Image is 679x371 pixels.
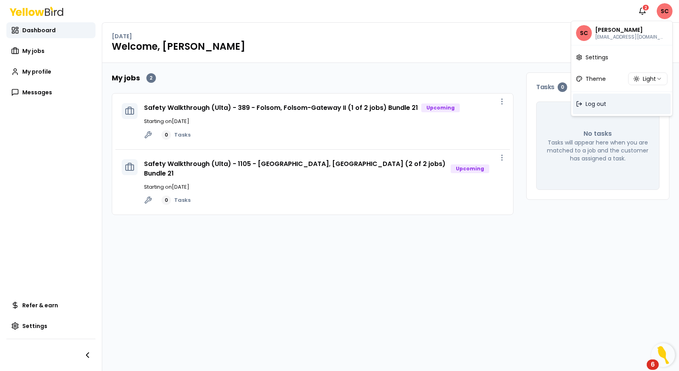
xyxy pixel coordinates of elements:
[586,53,608,61] span: Settings
[576,25,592,41] span: SC
[595,26,665,34] p: Sean Chapman
[595,34,665,40] p: seanchapman57@hotmail.com
[586,75,606,83] span: Theme
[586,100,606,108] span: Log out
